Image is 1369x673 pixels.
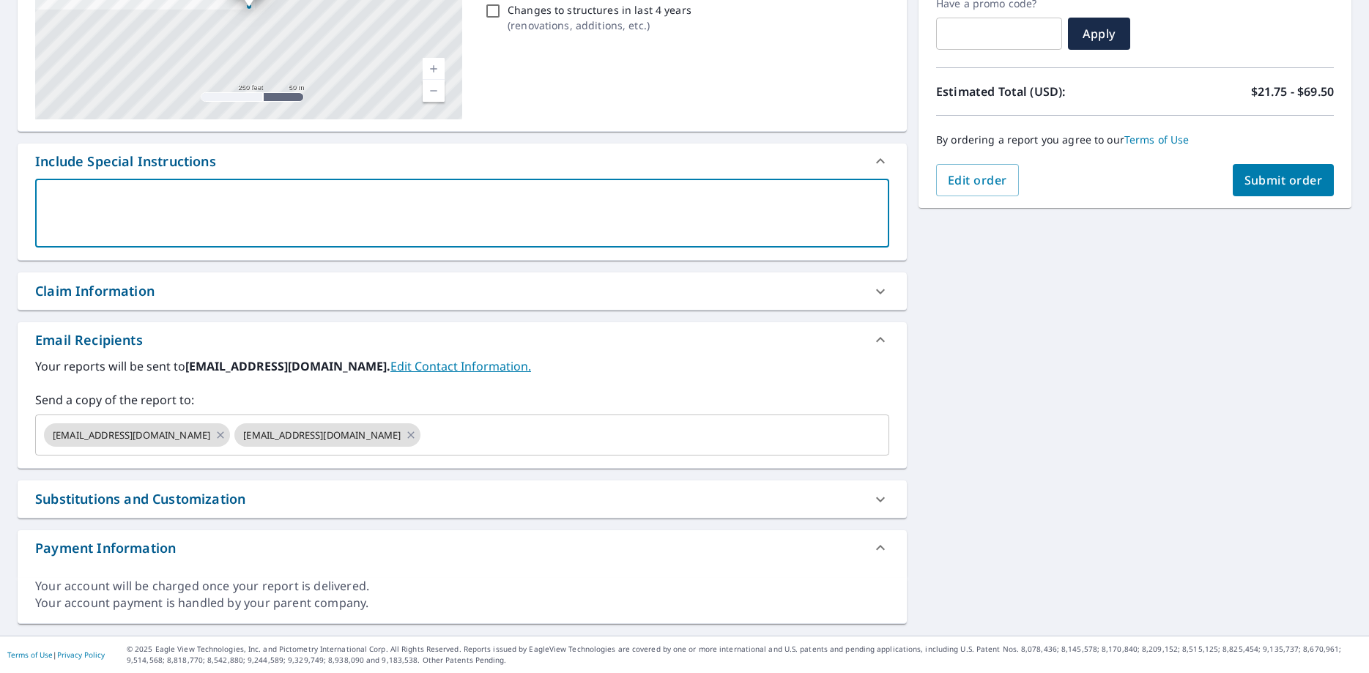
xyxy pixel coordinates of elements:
[7,650,53,660] a: Terms of Use
[18,322,907,357] div: Email Recipients
[1233,164,1335,196] button: Submit order
[18,144,907,179] div: Include Special Instructions
[35,595,889,611] div: Your account payment is handled by your parent company.
[936,164,1019,196] button: Edit order
[508,2,691,18] p: Changes to structures in last 4 years
[936,83,1135,100] p: Estimated Total (USD):
[18,530,907,565] div: Payment Information
[18,272,907,310] div: Claim Information
[1244,172,1323,188] span: Submit order
[423,80,445,102] a: Current Level 17, Zoom Out
[35,330,143,350] div: Email Recipients
[35,489,245,509] div: Substitutions and Customization
[1124,133,1190,146] a: Terms of Use
[127,644,1362,666] p: © 2025 Eagle View Technologies, Inc. and Pictometry International Corp. All Rights Reserved. Repo...
[234,423,420,447] div: [EMAIL_ADDRESS][DOMAIN_NAME]
[1068,18,1130,50] button: Apply
[35,578,889,595] div: Your account will be charged once your report is delivered.
[948,172,1007,188] span: Edit order
[7,650,105,659] p: |
[35,152,216,171] div: Include Special Instructions
[508,18,691,33] p: ( renovations, additions, etc. )
[1080,26,1118,42] span: Apply
[234,428,409,442] span: [EMAIL_ADDRESS][DOMAIN_NAME]
[57,650,105,660] a: Privacy Policy
[936,133,1334,146] p: By ordering a report you agree to our
[35,391,889,409] label: Send a copy of the report to:
[44,428,219,442] span: [EMAIL_ADDRESS][DOMAIN_NAME]
[35,357,889,375] label: Your reports will be sent to
[44,423,230,447] div: [EMAIL_ADDRESS][DOMAIN_NAME]
[390,358,531,374] a: EditContactInfo
[185,358,390,374] b: [EMAIL_ADDRESS][DOMAIN_NAME].
[35,281,155,301] div: Claim Information
[18,480,907,518] div: Substitutions and Customization
[423,58,445,80] a: Current Level 17, Zoom In
[1251,83,1334,100] p: $21.75 - $69.50
[35,538,176,558] div: Payment Information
